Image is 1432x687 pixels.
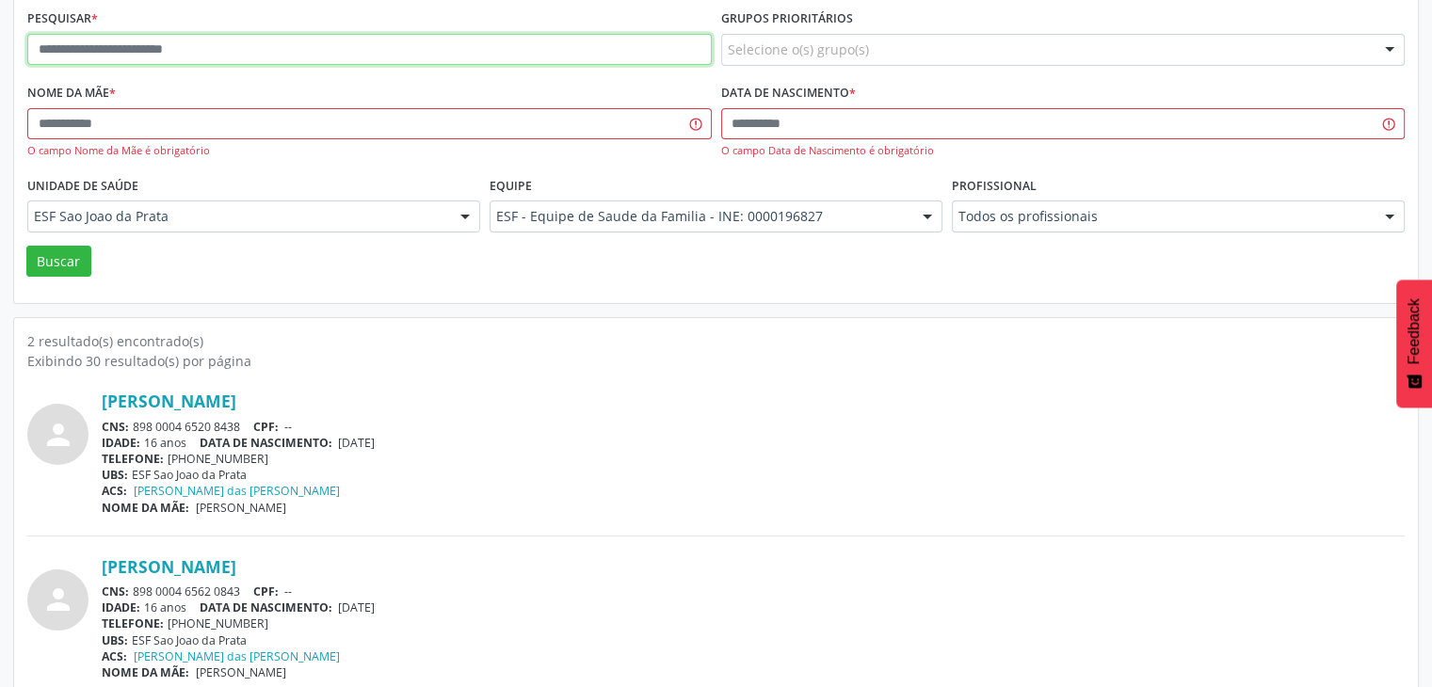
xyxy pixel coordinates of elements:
i: person [41,583,75,616]
span: ESF - Equipe de Saude da Familia - INE: 0000196827 [496,207,904,226]
span: [PERSON_NAME] [196,664,286,680]
span: NOME DA MÃE: [102,500,189,516]
span: -- [284,419,292,435]
a: [PERSON_NAME] [102,556,236,577]
span: IDADE: [102,435,140,451]
button: Buscar [26,246,91,278]
span: [PERSON_NAME] [196,500,286,516]
i: person [41,418,75,452]
span: CPF: [253,419,279,435]
label: Equipe [490,171,532,200]
span: CNS: [102,583,129,599]
span: IDADE: [102,599,140,615]
span: ACS: [102,648,127,664]
div: [PHONE_NUMBER] [102,615,1405,631]
label: Pesquisar [27,5,98,34]
span: Selecione o(s) grupo(s) [728,40,869,59]
div: [PHONE_NUMBER] [102,451,1405,467]
div: 898 0004 6520 8438 [102,419,1405,435]
div: 16 anos [102,599,1405,615]
span: ACS: [102,483,127,499]
label: Nome da mãe [27,79,116,108]
div: O campo Nome da Mãe é obrigatório [27,143,712,159]
div: O campo Data de Nascimento é obrigatório [721,143,1406,159]
a: [PERSON_NAME] [102,391,236,411]
div: 16 anos [102,435,1405,451]
div: Exibindo 30 resultado(s) por página [27,351,1405,371]
span: NOME DA MÃE: [102,664,189,680]
a: [PERSON_NAME] das [PERSON_NAME] [134,483,340,499]
span: UBS: [102,632,128,648]
span: UBS: [102,467,128,483]
label: Profissional [952,171,1037,200]
span: Todos os profissionais [958,207,1366,226]
span: ESF Sao Joao da Prata [34,207,442,226]
label: Grupos prioritários [721,5,853,34]
span: DATA DE NASCIMENTO: [200,435,332,451]
div: ESF Sao Joao da Prata [102,632,1405,648]
span: CPF: [253,583,279,599]
a: [PERSON_NAME] das [PERSON_NAME] [134,648,340,664]
span: -- [284,583,292,599]
label: Data de nascimento [721,79,856,108]
span: [DATE] [338,435,375,451]
span: [DATE] [338,599,375,615]
span: CNS: [102,419,129,435]
span: DATA DE NASCIMENTO: [200,599,332,615]
span: Feedback [1406,298,1423,364]
div: ESF Sao Joao da Prata [102,467,1405,483]
div: 898 0004 6562 0843 [102,583,1405,599]
label: Unidade de saúde [27,171,138,200]
div: 2 resultado(s) encontrado(s) [27,331,1405,351]
span: TELEFONE: [102,615,164,631]
span: TELEFONE: [102,451,164,467]
button: Feedback - Mostrar pesquisa [1396,280,1432,407]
